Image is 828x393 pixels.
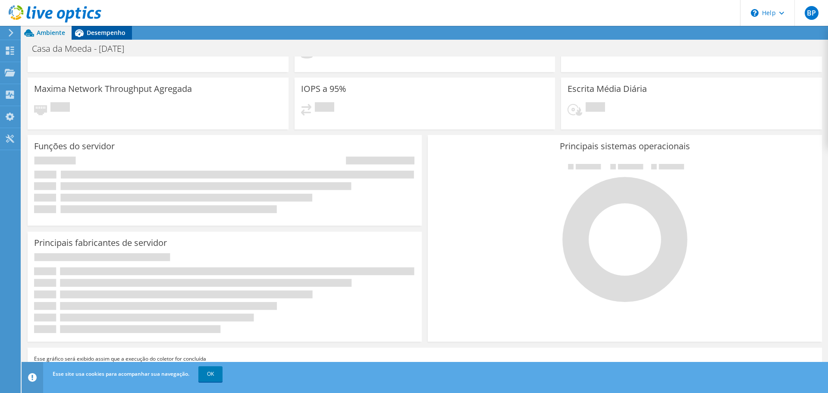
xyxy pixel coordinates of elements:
div: Esse gráfico será exibido assim que a execução do coletor for concluída [28,348,822,370]
span: Pendente [315,102,334,114]
h3: Escrita Média Diária [568,84,647,94]
h3: Maxima Network Throughput Agregada [34,84,192,94]
h3: Principais sistemas operacionais [434,141,815,151]
h3: Funções do servidor [34,141,115,151]
span: Ambiente [37,28,65,37]
h3: Principais fabricantes de servidor [34,238,167,248]
span: Esse site usa cookies para acompanhar sua navegação. [53,370,189,377]
h1: Casa da Moeda - [DATE] [28,44,138,53]
svg: \n [751,9,759,17]
span: Pendente [50,102,70,114]
span: BP [805,6,819,20]
span: Pendente [586,102,605,114]
h3: IOPS a 95% [301,84,346,94]
a: OK [198,366,223,382]
span: Desempenho [87,28,125,37]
